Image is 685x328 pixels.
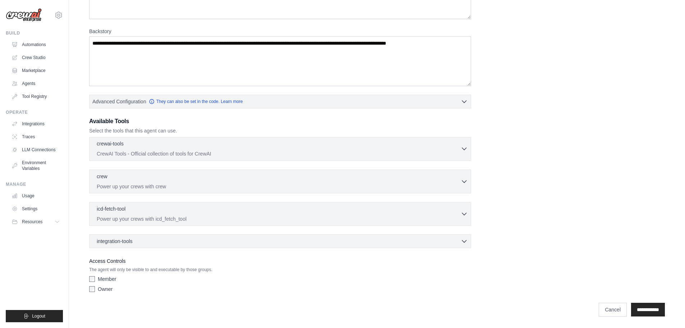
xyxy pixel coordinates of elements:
p: The agent will only be visible to and executable by those groups. [89,267,471,273]
p: CrewAI Tools - Official collection of tools for CrewAI [97,150,461,157]
h3: Available Tools [89,117,471,126]
img: Logo [6,8,42,22]
button: integration-tools [92,238,468,245]
button: Logout [6,310,63,322]
div: Operate [6,109,63,115]
label: Access Controls [89,257,471,265]
span: Advanced Configuration [92,98,146,105]
a: Cancel [599,303,627,316]
button: Resources [9,216,63,228]
span: Logout [32,313,45,319]
button: icd-fetch-tool Power up your crews with icd_fetch_tool [92,205,468,223]
button: Advanced Configuration They can also be set in the code. Learn more [90,95,471,108]
span: integration-tools [97,238,133,245]
a: Agents [9,78,63,89]
p: Power up your crews with icd_fetch_tool [97,215,461,223]
a: Crew Studio [9,52,63,63]
label: Owner [98,286,113,293]
p: crewai-tools [97,140,124,147]
a: Settings [9,203,63,215]
label: Backstory [89,28,471,35]
a: LLM Connections [9,144,63,156]
p: icd-fetch-tool [97,205,125,212]
span: Resources [22,219,42,225]
a: Usage [9,190,63,202]
a: Environment Variables [9,157,63,174]
a: Tool Registry [9,91,63,102]
button: crew Power up your crews with crew [92,173,468,190]
button: crewai-tools CrewAI Tools - Official collection of tools for CrewAI [92,140,468,157]
p: Select the tools that this agent can use. [89,127,471,134]
a: Automations [9,39,63,50]
div: Manage [6,181,63,187]
a: Marketplace [9,65,63,76]
p: Power up your crews with crew [97,183,461,190]
div: Build [6,30,63,36]
p: crew [97,173,108,180]
label: Member [98,275,116,283]
a: Traces [9,131,63,143]
a: They can also be set in the code. Learn more [149,99,243,104]
a: Integrations [9,118,63,130]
